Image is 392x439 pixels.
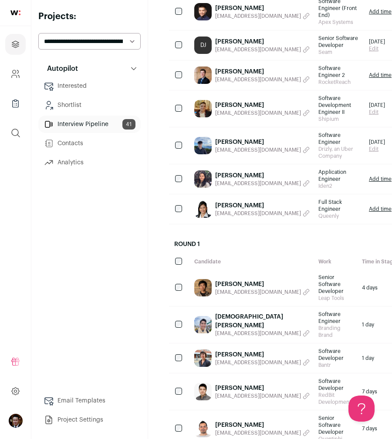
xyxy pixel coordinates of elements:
[190,254,314,269] div: Candidate
[318,35,360,49] span: Senior Software Developer
[318,362,353,369] span: Bantr
[369,109,385,116] a: Edit
[318,132,360,146] span: Software Engineer
[318,183,360,190] span: Iden2
[215,13,301,20] span: [EMAIL_ADDRESS][DOMAIN_NAME]
[5,34,26,55] a: Projects
[215,180,301,187] span: [EMAIL_ADDRESS][DOMAIN_NAME]
[215,138,310,146] a: [PERSON_NAME]
[318,415,353,436] span: Senior Software Developer
[215,392,301,399] span: [EMAIL_ADDRESS][DOMAIN_NAME]
[215,384,310,392] a: [PERSON_NAME]
[369,38,385,45] span: [DATE]
[215,359,301,366] span: [EMAIL_ADDRESS][DOMAIN_NAME]
[194,420,212,437] img: c5f497c087a66a7325a8cb8dfa843603184dd046d463ae3a1fbb924f1d31ead3.jpg
[369,45,385,52] a: Edit
[215,37,310,46] a: [PERSON_NAME]
[318,49,360,56] span: Seam
[215,392,310,399] button: [EMAIL_ADDRESS][DOMAIN_NAME]
[215,289,301,296] span: [EMAIL_ADDRESS][DOMAIN_NAME]
[194,3,212,20] img: 3864298e1e80b7dcf1038d59b210165e8b3e851c05ee11b28c7b24ac79e9789f.jpg
[318,19,360,26] span: Apex Systems
[215,289,310,296] button: [EMAIL_ADDRESS][DOMAIN_NAME]
[318,65,360,79] span: Software Engineer 2
[215,429,310,436] button: [EMAIL_ADDRESS][DOMAIN_NAME]
[318,146,360,160] span: Drizly, an Uber Company
[215,210,301,217] span: [EMAIL_ADDRESS][DOMAIN_NAME]
[318,199,360,213] span: Full Stack Engineer
[318,95,360,116] span: Software Development Engineer II
[215,146,301,153] span: [EMAIL_ADDRESS][DOMAIN_NAME]
[194,316,212,333] img: 003237549439563cf29ae149b1c9cae800cfcb17a2cfdeba1f22a9501227504f.jpg
[194,200,212,218] img: 7f7a684b41efe2b39ea78d7dbcf1bcf9e5d155eee120d73c0a90710c1dfb472b.jpg
[369,176,392,183] a: Add time
[215,180,310,187] button: [EMAIL_ADDRESS][DOMAIN_NAME]
[215,171,310,180] a: [PERSON_NAME]
[38,77,141,95] a: Interested
[215,46,310,53] button: [EMAIL_ADDRESS][DOMAIN_NAME]
[215,67,310,76] a: [PERSON_NAME]
[194,383,212,400] img: b171c0c923092a60b9c05d07382cb246b78e9c3fa4d263804b186ca13346b728.jpg
[42,63,78,74] p: Autopilot
[38,10,141,23] h2: Projects:
[38,116,141,133] a: Interview Pipeline41
[215,359,310,366] button: [EMAIL_ADDRESS][DOMAIN_NAME]
[318,295,353,302] span: Leap Tools
[215,110,301,116] span: [EMAIL_ADDRESS][DOMAIN_NAME]
[318,378,353,392] span: Software Developer
[318,348,353,362] span: Software Developer
[9,414,23,428] button: Open dropdown
[38,154,141,171] a: Analytics
[215,330,301,337] span: [EMAIL_ADDRESS][DOMAIN_NAME]
[318,274,353,295] span: Senior Software Developer
[215,421,310,429] a: [PERSON_NAME]
[38,96,141,114] a: Shortlist
[122,119,135,130] span: 41
[215,330,310,337] button: [EMAIL_ADDRESS][DOMAIN_NAME]
[215,13,310,20] button: [EMAIL_ADDRESS][DOMAIN_NAME]
[215,4,310,13] a: [PERSON_NAME]
[318,213,360,219] span: Queenly
[215,210,310,217] button: [EMAIL_ADDRESS][DOMAIN_NAME]
[369,102,385,109] span: [DATE]
[215,429,301,436] span: [EMAIL_ADDRESS][DOMAIN_NAME]
[38,411,141,429] a: Project Settings
[215,110,310,116] button: [EMAIL_ADDRESS][DOMAIN_NAME]
[318,79,360,86] span: RocketReach
[194,137,212,154] img: 854259ab79fa6ba1379ab766a26bea03d6cdb459e79c33117d661635b0b25baf.jpg
[318,392,353,406] span: RedBit Development
[38,60,141,77] button: Autopilot
[215,76,301,83] span: [EMAIL_ADDRESS][DOMAIN_NAME]
[194,279,212,296] img: 7c8aec5d91f5ffe0e209140df91750755350424c0674ae268795f21ae9fa0791.jpg
[215,350,310,359] a: [PERSON_NAME]
[348,396,375,422] iframe: Toggle Customer Support
[38,392,141,409] a: Email Templates
[318,325,353,339] span: Branding Brand
[215,146,310,153] button: [EMAIL_ADDRESS][DOMAIN_NAME]
[194,67,212,84] img: f000869c217cb3f5a47f15f4f5e7948d5013c788b8a801fd246c4f6cb5e951d8.jpg
[369,72,392,79] a: Add time
[38,135,141,152] a: Contacts
[215,101,310,110] a: [PERSON_NAME]
[194,100,212,117] img: 9add860128cfafbca7d29f896c9ac20422cca4e33272bce4969987e232eeec11.jpg
[318,169,360,183] span: Application Engineer
[318,116,360,123] span: Shipium
[5,93,26,114] a: Company Lists
[314,254,358,269] div: Work
[215,313,310,330] a: [DEMOGRAPHIC_DATA][PERSON_NAME]
[5,63,26,84] a: Company and ATS Settings
[9,414,23,428] img: 232269-medium_jpg
[194,170,212,188] img: 7a036c99f821af91fe6482eb1ff09f0f5fac715c22514c9d844f839bca23e142.jpg
[215,280,310,289] a: [PERSON_NAME]
[194,349,212,367] img: 43780273325e19bcc7045d90d1abe388c962e55c58dd11dfc50749cb202394d1.jpg
[369,139,385,146] span: [DATE]
[369,8,392,15] a: Add time
[194,37,212,54] a: DJ
[215,201,310,210] a: [PERSON_NAME]
[10,10,20,15] img: wellfound-shorthand-0d5821cbd27db2630d0214b213865d53afaa358527fdda9d0ea32b1df1b89c2c.svg
[215,46,301,53] span: [EMAIL_ADDRESS][DOMAIN_NAME]
[369,206,392,213] a: Add time
[318,311,353,325] span: Software Engineer
[215,76,310,83] button: [EMAIL_ADDRESS][DOMAIN_NAME]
